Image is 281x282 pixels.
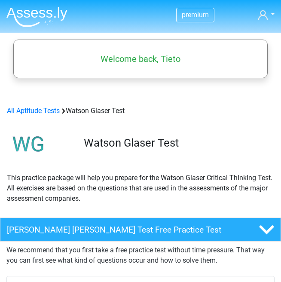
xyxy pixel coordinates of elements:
h5: Welcome back, Tieto [18,54,264,64]
p: This practice package will help you prepare for the Watson Glaser Critical Thinking Test. All exe... [7,173,274,204]
span: premium [182,11,209,19]
p: We recommend that you first take a free practice test without time pressure. That way you can fir... [6,245,275,266]
div: Watson Glaser Test [3,106,278,116]
h3: Watson Glaser Test [84,136,268,150]
h4: [PERSON_NAME] [PERSON_NAME] Test Free Practice Test [7,225,227,235]
a: premium [177,9,214,21]
img: watson glaser test [7,123,50,166]
a: All Aptitude Tests [7,107,60,115]
a: [PERSON_NAME] [PERSON_NAME] Test Free Practice Test [6,218,275,242]
img: Assessly [6,7,67,27]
